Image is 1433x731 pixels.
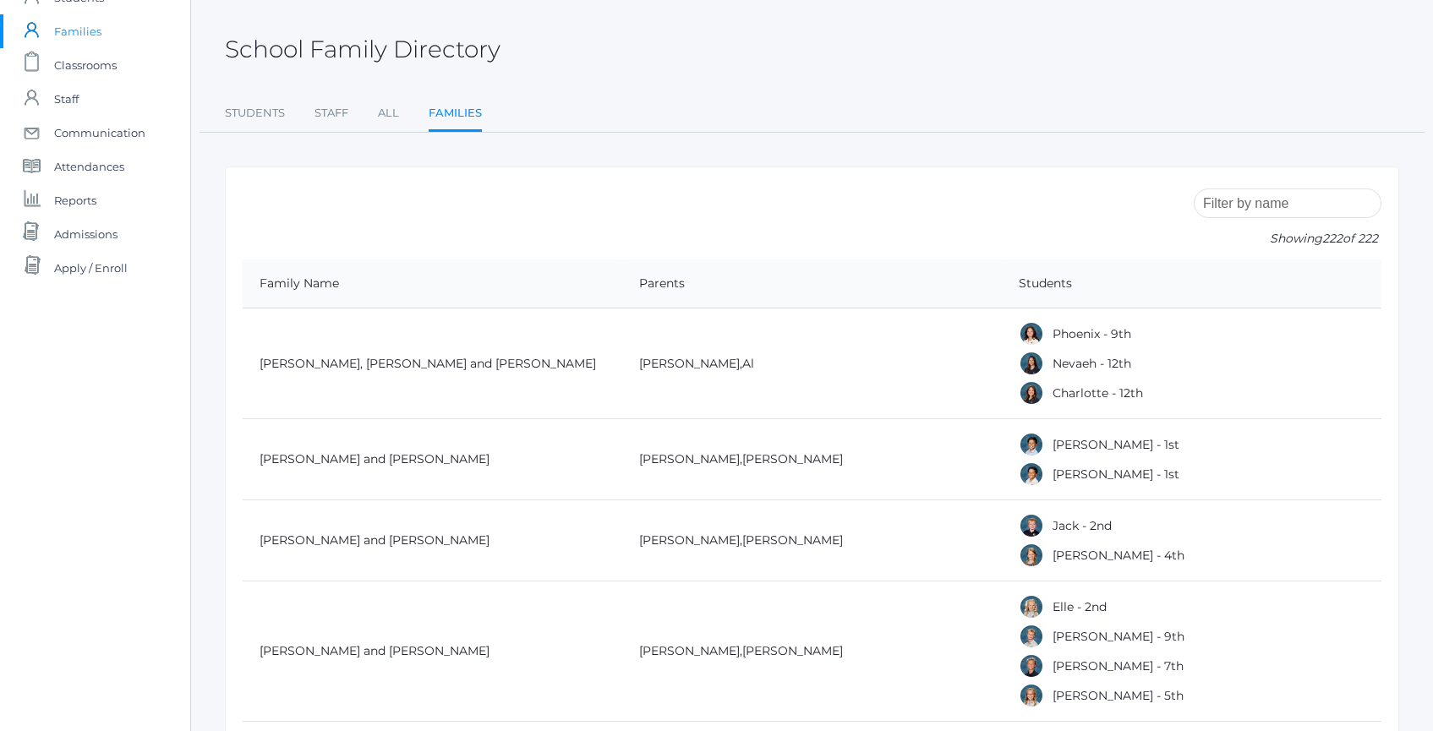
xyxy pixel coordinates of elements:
a: [PERSON_NAME] - 9th [1053,629,1184,644]
div: Cole Albanese [1019,653,1044,679]
a: [PERSON_NAME] [639,356,740,371]
p: Showing of 222 [1194,230,1381,248]
a: [PERSON_NAME] [742,451,843,466]
div: Logan Albanese [1019,624,1044,649]
span: Admissions [54,217,118,251]
a: Phoenix - 9th [1053,326,1131,341]
a: [PERSON_NAME] [639,451,740,466]
input: Filter by name [1194,188,1381,218]
td: , [622,308,1002,419]
div: Dominic Abrea [1019,432,1044,457]
div: Elle Albanese [1019,594,1044,619]
td: , [622,500,1002,581]
a: [PERSON_NAME] - 1st [1053,466,1179,482]
div: Amelia Adams [1019,543,1044,568]
a: [PERSON_NAME] - 5th [1053,688,1184,703]
td: , [622,581,1002,722]
a: All [378,96,399,130]
a: Al [742,356,754,371]
a: [PERSON_NAME], [PERSON_NAME] and [PERSON_NAME] [260,356,596,371]
a: [PERSON_NAME] and [PERSON_NAME] [260,643,490,658]
a: Families [429,96,482,133]
a: Nevaeh - 12th [1053,356,1131,371]
div: Jack Adams [1019,513,1044,538]
td: , [622,419,1002,500]
a: Staff [314,96,348,130]
span: Families [54,14,101,48]
th: Students [1002,259,1381,308]
div: Charlotte Abdulla [1019,380,1044,406]
div: Phoenix Abdulla [1019,321,1044,346]
span: Classrooms [54,48,117,82]
th: Parents [622,259,1002,308]
a: [PERSON_NAME] and [PERSON_NAME] [260,532,490,548]
a: [PERSON_NAME] - 4th [1053,548,1184,563]
a: Students [225,96,285,130]
a: [PERSON_NAME] [742,643,843,658]
span: Staff [54,82,79,116]
span: Apply / Enroll [54,251,128,285]
a: [PERSON_NAME] [639,643,740,658]
a: [PERSON_NAME] - 7th [1053,658,1184,674]
a: Jack - 2nd [1053,518,1112,533]
div: Nevaeh Abdulla [1019,351,1044,376]
span: Communication [54,116,145,150]
div: Grayson Abrea [1019,461,1044,487]
a: Charlotte - 12th [1053,385,1143,401]
a: Elle - 2nd [1053,599,1107,614]
div: Paige Albanese [1019,683,1044,708]
th: Family Name [243,259,622,308]
h2: School Family Directory [225,36,500,63]
span: Attendances [54,150,124,183]
span: 222 [1322,231,1343,246]
span: Reports [54,183,96,217]
a: [PERSON_NAME] - 1st [1053,437,1179,452]
a: [PERSON_NAME] [742,532,843,548]
a: [PERSON_NAME] [639,532,740,548]
a: [PERSON_NAME] and [PERSON_NAME] [260,451,490,466]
